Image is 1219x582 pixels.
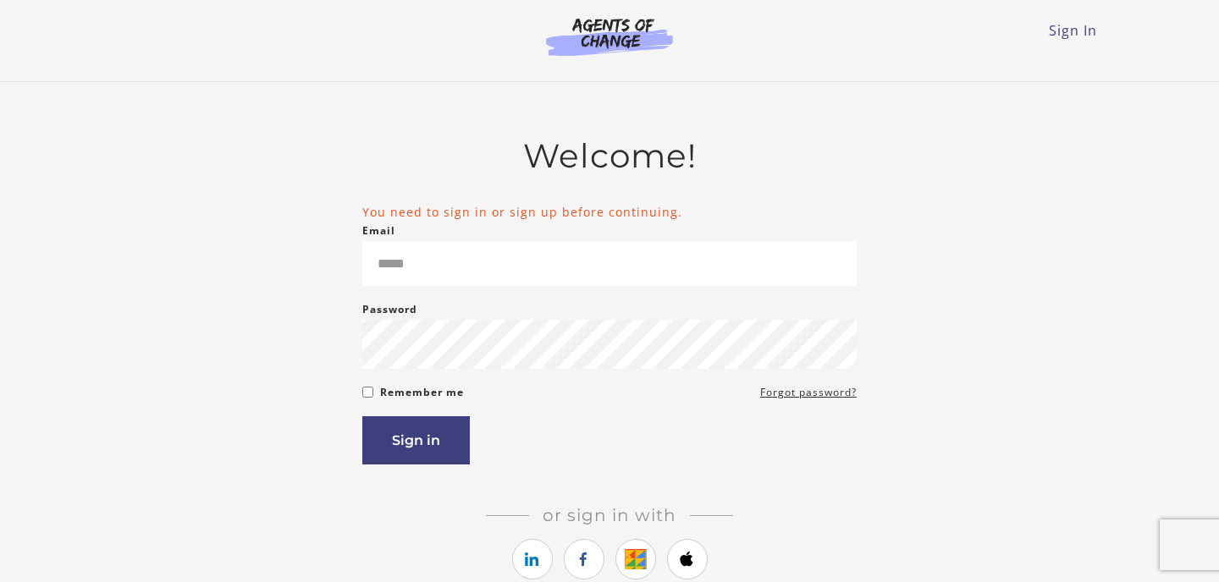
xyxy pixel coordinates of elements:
label: Remember me [380,382,464,403]
label: Password [362,299,417,320]
a: https://courses.thinkific.com/users/auth/linkedin?ss%5Breferral%5D=&ss%5Buser_return_to%5D=%2Fenr... [512,539,553,579]
a: https://courses.thinkific.com/users/auth/apple?ss%5Breferral%5D=&ss%5Buser_return_to%5D=%2Fenroll... [667,539,708,579]
img: Agents of Change Logo [528,17,691,56]
a: https://courses.thinkific.com/users/auth/google?ss%5Breferral%5D=&ss%5Buser_return_to%5D=%2Fenrol... [615,539,656,579]
span: Or sign in with [529,505,690,525]
button: Sign in [362,416,470,464]
a: Sign In [1049,21,1097,40]
li: You need to sign in or sign up before continuing. [362,203,857,221]
a: Forgot password? [760,382,857,403]
h2: Welcome! [362,136,857,176]
a: https://courses.thinkific.com/users/auth/facebook?ss%5Breferral%5D=&ss%5Buser_return_to%5D=%2Fenr... [564,539,604,579]
label: Email [362,221,395,241]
